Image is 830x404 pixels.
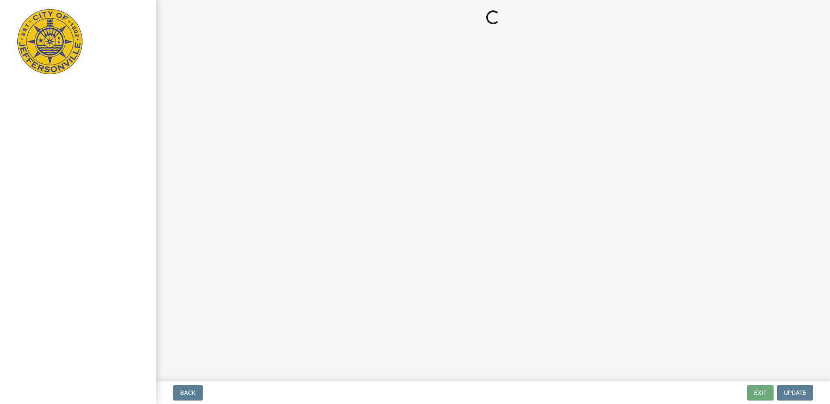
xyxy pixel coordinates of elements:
span: Update [784,389,806,396]
button: Update [777,385,813,401]
img: City of Jeffersonville, Indiana [17,9,82,74]
button: Back [173,385,203,401]
span: Back [180,389,196,396]
button: Exit [747,385,774,401]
